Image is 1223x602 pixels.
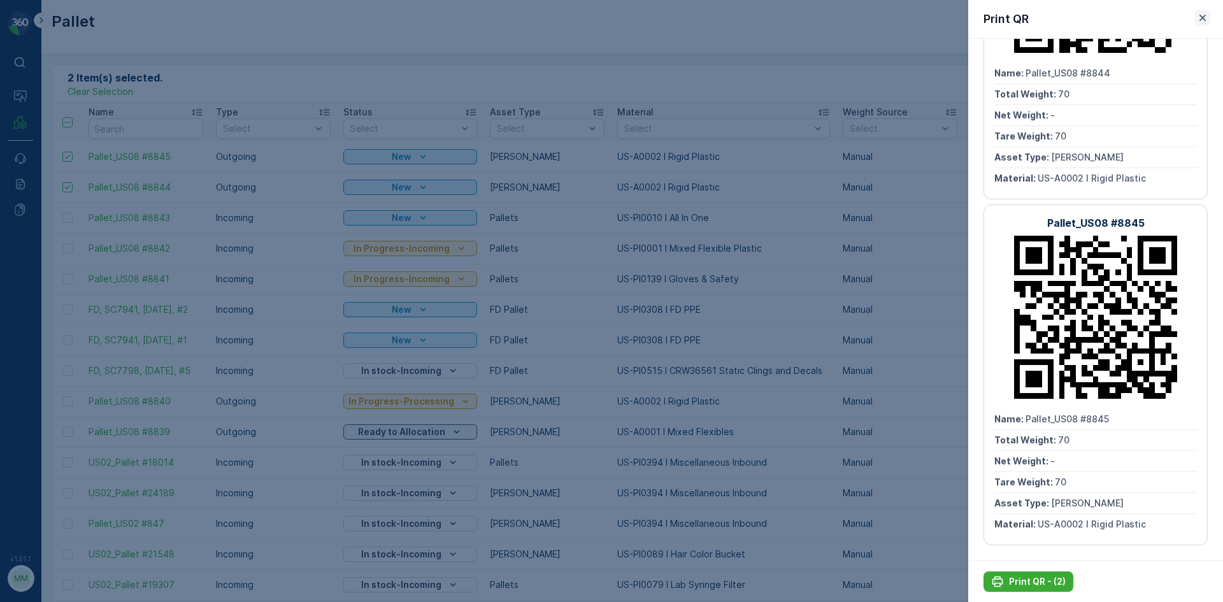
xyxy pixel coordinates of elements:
[54,314,162,325] span: US-A0002 I Rigid Plastic
[994,89,1058,99] span: Total Weight :
[994,434,1058,445] span: Total Weight :
[1038,519,1146,529] span: US-A0002 I Rigid Plastic
[67,251,71,262] span: -
[994,173,1038,183] span: Material :
[994,455,1050,466] span: Net Weight :
[1055,131,1066,141] span: 70
[1051,152,1124,162] span: [PERSON_NAME]
[994,498,1051,508] span: Asset Type :
[1026,413,1109,424] span: Pallet_US08 #8845
[1047,215,1145,231] p: Pallet_US08 #8845
[1050,110,1055,120] span: -
[75,230,86,241] span: 70
[11,230,75,241] span: Total Weight :
[1009,575,1066,588] p: Print QR - (2)
[561,11,659,26] p: Pallet_US08 #8844
[1051,498,1124,508] span: [PERSON_NAME]
[1026,68,1110,78] span: Pallet_US08 #8844
[994,413,1026,424] span: Name :
[1058,89,1069,99] span: 70
[994,477,1055,487] span: Tare Weight :
[11,293,68,304] span: Asset Type :
[1038,173,1146,183] span: US-A0002 I Rigid Plastic
[1058,434,1069,445] span: 70
[1055,477,1066,487] span: 70
[75,576,86,587] span: 70
[11,209,42,220] span: Name :
[71,272,83,283] span: 70
[983,10,1029,28] p: Print QR
[11,576,75,587] span: Total Weight :
[11,251,67,262] span: Net Weight :
[68,293,140,304] span: [PERSON_NAME]
[994,68,1026,78] span: Name :
[994,110,1050,120] span: Net Weight :
[1050,455,1055,466] span: -
[42,209,127,220] span: Pallet_US08 #8844
[983,571,1073,592] button: Print QR - (2)
[11,314,54,325] span: Material :
[994,131,1055,141] span: Tare Weight :
[42,555,125,566] span: Pallet_US08 #8845
[11,555,42,566] span: Name :
[11,272,71,283] span: Tare Weight :
[994,152,1051,162] span: Asset Type :
[994,519,1038,529] span: Material :
[562,357,659,372] p: Pallet_US08 #8845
